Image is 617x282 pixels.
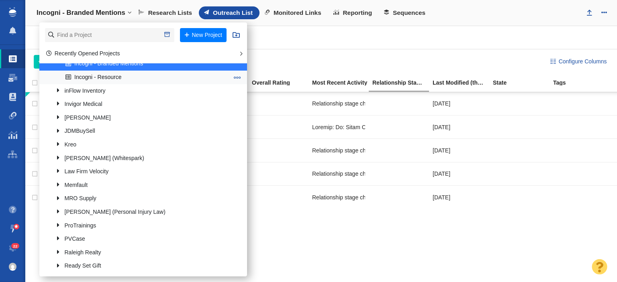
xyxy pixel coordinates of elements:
a: Reporting [328,6,379,19]
span: Relationship stage changed to: Attempting To Reach, 2 Attempts [312,194,472,201]
a: Monitored Links [259,6,328,19]
a: Overall Rating [252,80,311,87]
a: Incogni - Resource [63,71,231,83]
a: [PERSON_NAME] [54,112,231,124]
div: Overall Rating [252,80,311,85]
button: Add People [34,55,86,69]
a: Relationship Stage [372,80,432,87]
a: MRO Supply [54,193,231,205]
div: Date the Contact information in this project was last edited [433,80,492,85]
div: Tags [553,80,613,85]
span: Configure Columns [559,57,607,66]
span: Relationship stage changed to: Not Started [312,147,419,154]
div: [DATE] [433,189,486,206]
a: Law Firm Velocity [54,166,231,178]
a: Memfault [54,179,231,191]
div: [DATE] [433,95,486,112]
span: Outreach List [213,9,253,16]
a: Invigor Medical [54,98,231,111]
span: Monitored Links [274,9,321,16]
div: [DATE] [433,142,486,159]
span: Reporting [343,9,372,16]
div: Relationship Stage [372,80,432,85]
img: buzzstream_logo_iconsimple.png [9,7,16,17]
h4: Incogni - Branded Mentions [37,9,125,17]
a: Outreach List [199,6,259,19]
a: PVCase [54,233,231,245]
a: Research Lists [133,6,199,19]
div: [DATE] [433,118,486,136]
input: Find a Project [45,28,174,42]
a: ProTrainings [54,219,231,232]
a: JDMBuySell [54,125,231,138]
a: Incogni - Branded Mentions [63,58,231,70]
a: Kreo [54,138,231,151]
a: [PERSON_NAME] (Personal Injury Law) [54,206,231,218]
span: Sequences [393,9,425,16]
img: c9363fb76f5993e53bff3b340d5c230a [9,263,17,271]
a: State [493,80,552,87]
a: Raleigh Realty [54,246,231,259]
button: Configure Columns [545,55,611,69]
a: Tags [553,80,613,87]
div: Websites [34,28,97,47]
span: Relationship stage changed to: Not Started [312,100,419,107]
div: Most Recent Activity [312,80,372,85]
a: Sequences [379,6,432,19]
a: inFlow Inventory [54,85,231,97]
button: New Project [180,28,227,42]
a: [PERSON_NAME] (Whitespark) [54,152,231,164]
span: Relationship stage changed to: Attempting To Reach, 2 Attempts [312,170,472,177]
a: Recently Opened Projects [46,50,120,57]
div: [DATE] [433,165,486,183]
a: Ready Set Gift [54,260,231,272]
span: Research Lists [148,9,192,16]
span: 22 [11,243,20,249]
a: Last Modified (this project) [433,80,492,87]
div: State [493,80,552,85]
